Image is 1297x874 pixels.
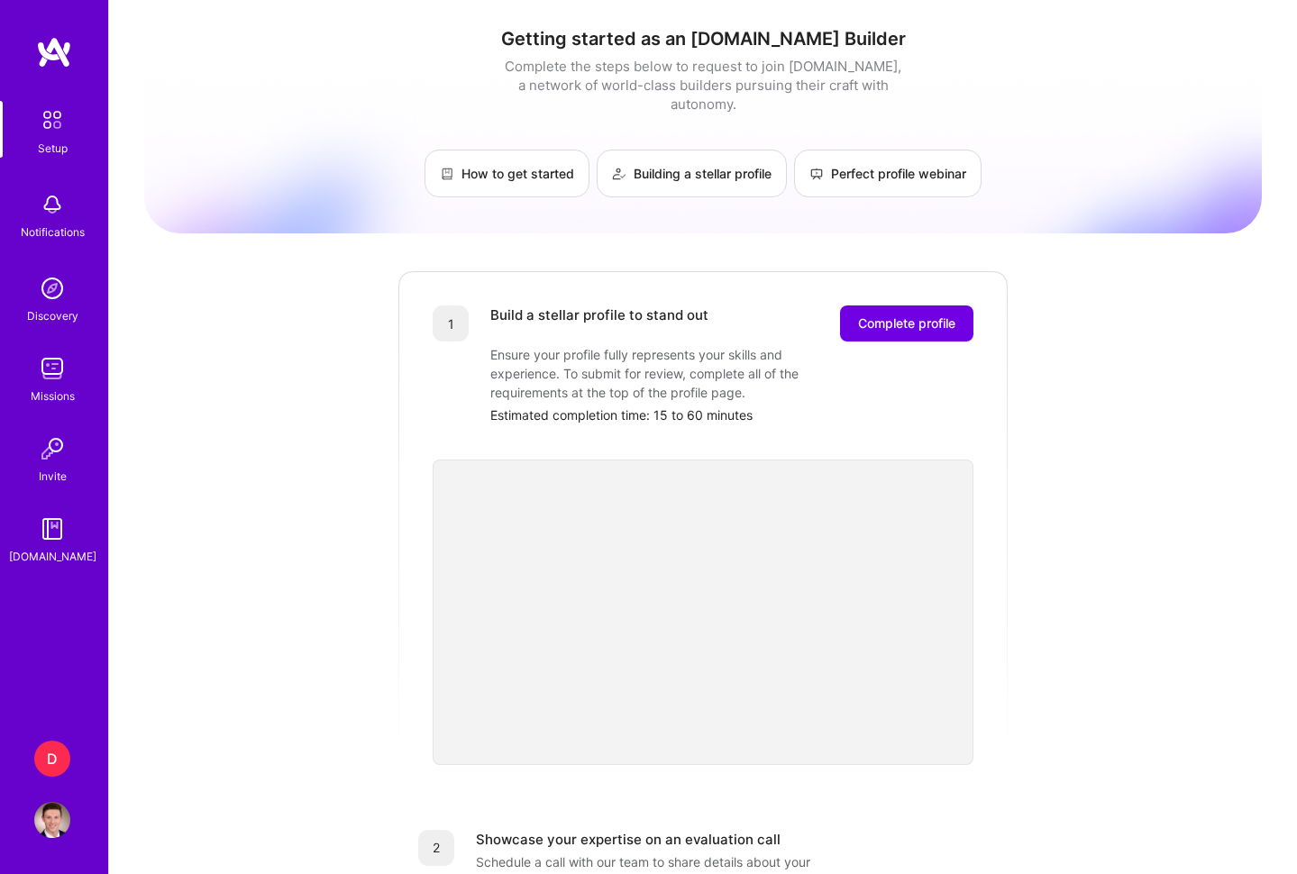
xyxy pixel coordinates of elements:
[31,387,75,405] div: Missions
[476,830,781,849] div: Showcase your expertise on an evaluation call
[33,101,71,139] img: setup
[490,405,973,424] div: Estimated completion time: 15 to 60 minutes
[34,431,70,467] img: Invite
[809,167,824,181] img: Perfect profile webinar
[30,802,75,838] a: User Avatar
[794,150,982,197] a: Perfect profile webinar
[38,139,68,158] div: Setup
[433,305,469,341] div: 1
[840,305,973,341] button: Complete profile
[490,345,851,402] div: Ensure your profile fully represents your skills and experience. To submit for review, complete a...
[9,547,96,566] div: [DOMAIN_NAME]
[34,187,70,223] img: bell
[27,306,78,325] div: Discovery
[433,460,973,765] iframe: video
[21,223,85,241] div: Notifications
[440,167,454,181] img: How to get started
[490,305,708,341] div: Build a stellar profile to stand out
[597,150,787,197] a: Building a stellar profile
[30,741,75,777] a: D
[34,351,70,387] img: teamwork
[144,28,1262,50] h1: Getting started as an [DOMAIN_NAME] Builder
[34,511,70,547] img: guide book
[34,802,70,838] img: User Avatar
[418,830,454,866] div: 2
[34,741,70,777] div: D
[39,467,67,486] div: Invite
[425,150,589,197] a: How to get started
[34,270,70,306] img: discovery
[36,36,72,68] img: logo
[500,57,906,114] div: Complete the steps below to request to join [DOMAIN_NAME], a network of world-class builders purs...
[858,314,955,332] span: Complete profile
[612,167,626,181] img: Building a stellar profile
